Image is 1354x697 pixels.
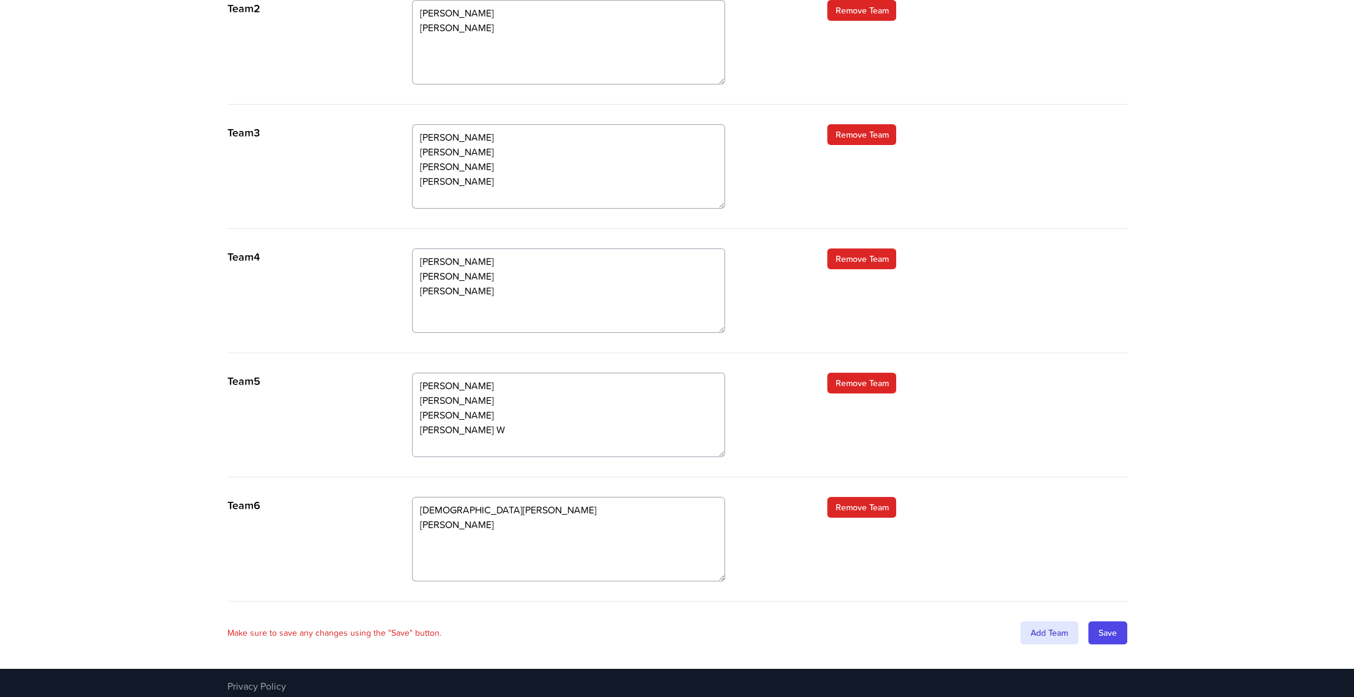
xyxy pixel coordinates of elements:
[254,248,260,265] span: 4
[827,124,896,145] a: Remove Team
[827,248,896,269] a: Remove Team
[254,497,260,513] span: 6
[412,124,725,209] textarea: [PERSON_NAME] [PERSON_NAME] [PERSON_NAME] [PERSON_NAME]
[254,373,260,389] span: 5
[227,248,388,266] p: Team
[254,124,260,141] span: 3
[227,497,388,514] p: Team
[412,497,725,581] textarea: [DEMOGRAPHIC_DATA][PERSON_NAME] [PERSON_NAME]
[1020,621,1078,644] div: Add Team
[227,124,388,141] p: Team
[227,679,286,693] a: Privacy Policy
[412,373,725,457] textarea: [PERSON_NAME] [PERSON_NAME] [PERSON_NAME] [PERSON_NAME] W
[227,627,441,639] p: Make sure to save any changes using the "Save" button.
[227,373,388,390] p: Team
[412,248,725,333] textarea: [PERSON_NAME] [PERSON_NAME] [PERSON_NAME]
[1088,621,1127,644] input: Save
[827,373,896,393] a: Remove Team
[827,497,896,518] a: Remove Team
